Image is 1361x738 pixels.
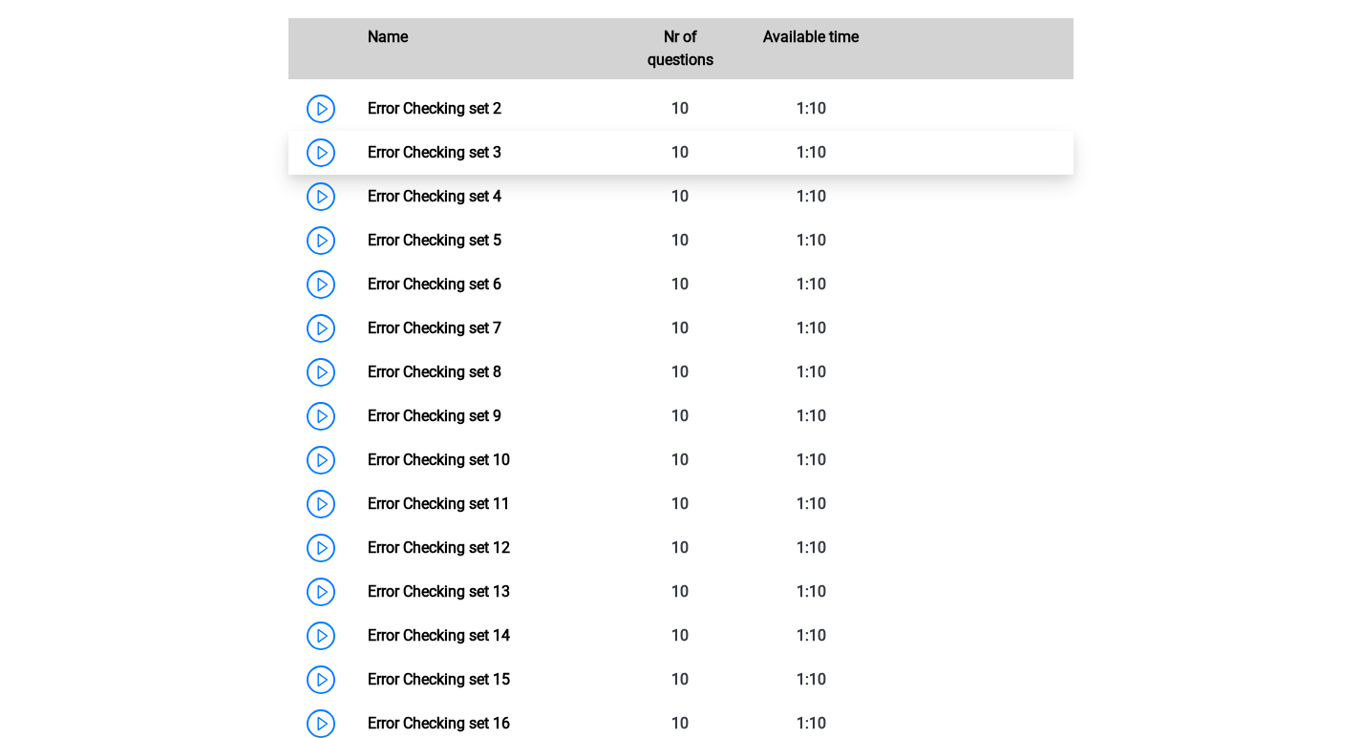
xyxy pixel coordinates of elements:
[368,538,510,557] a: Error Checking set 12
[615,26,746,72] div: Nr of questions
[368,582,510,601] a: Error Checking set 13
[368,231,501,249] a: Error Checking set 5
[368,99,501,117] a: Error Checking set 2
[368,495,510,513] a: Error Checking set 11
[368,626,510,644] a: Error Checking set 14
[368,451,510,469] a: Error Checking set 10
[368,714,510,732] a: Error Checking set 16
[368,275,501,293] a: Error Checking set 6
[368,407,501,425] a: Error Checking set 9
[368,143,501,161] a: Error Checking set 3
[368,187,501,205] a: Error Checking set 4
[368,319,501,337] a: Error Checking set 7
[368,363,501,381] a: Error Checking set 8
[746,26,877,72] div: Available time
[353,26,615,72] div: Name
[368,670,510,688] a: Error Checking set 15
